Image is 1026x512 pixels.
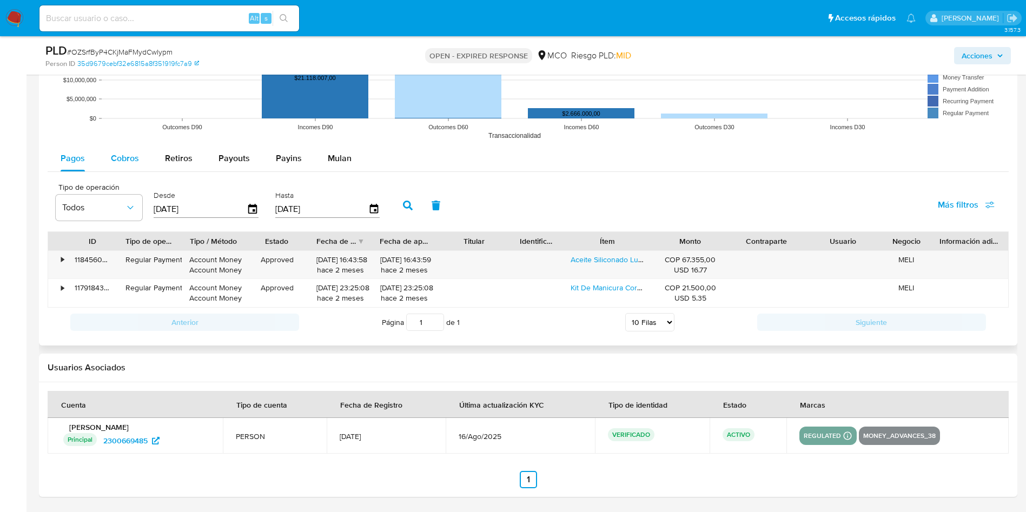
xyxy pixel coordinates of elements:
span: Alt [250,13,259,23]
p: OPEN - EXPIRED RESPONSE [425,48,532,63]
b: Person ID [45,59,75,69]
span: MID [616,49,631,62]
span: Riesgo PLD: [571,50,631,62]
p: damian.rodriguez@mercadolibre.com [942,13,1003,23]
button: search-icon [273,11,295,26]
div: MCO [537,50,567,62]
b: PLD [45,42,67,59]
button: Acciones [954,47,1011,64]
h2: Usuarios Asociados [48,362,1009,373]
a: 35d9679cebf32e6815a8f351919fc7a9 [77,59,199,69]
span: Accesos rápidos [835,12,896,24]
a: Salir [1007,12,1018,24]
input: Buscar usuario o caso... [39,11,299,25]
span: # OZSrfByP4CKjMaFMydCwIypm [67,46,173,57]
span: s [264,13,268,23]
a: Notificaciones [906,14,916,23]
span: Acciones [962,47,992,64]
span: 3.157.3 [1004,25,1021,34]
